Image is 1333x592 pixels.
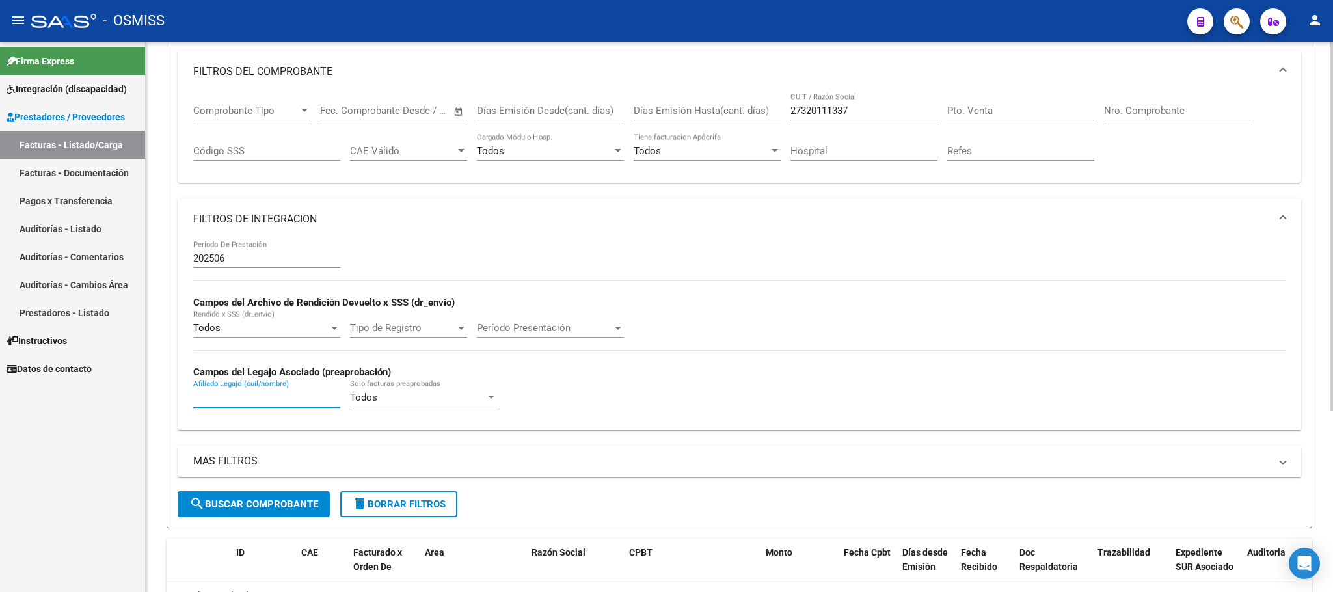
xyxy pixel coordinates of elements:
span: Todos [350,392,377,403]
span: Expediente SUR Asociado [1176,547,1233,572]
span: Prestadores / Proveedores [7,110,125,124]
span: Todos [477,145,504,157]
span: Firma Express [7,54,74,68]
span: Area [425,547,444,558]
mat-panel-title: FILTROS DEL COMPROBANTE [193,64,1270,79]
span: Razón Social [532,547,586,558]
span: Datos de contacto [7,362,92,376]
div: FILTROS DEL COMPROBANTE [178,92,1301,183]
mat-expansion-panel-header: FILTROS DEL COMPROBANTE [178,51,1301,92]
span: Tipo de Registro [350,322,455,334]
span: Doc Respaldatoria [1019,547,1078,572]
mat-icon: person [1307,12,1323,28]
strong: Campos del Archivo de Rendición Devuelto x SSS (dr_envio) [193,297,455,308]
mat-icon: menu [10,12,26,28]
mat-expansion-panel-header: FILTROS DE INTEGRACION [178,198,1301,240]
mat-expansion-panel-header: MAS FILTROS [178,446,1301,477]
span: Fecha Cpbt [844,547,891,558]
mat-icon: search [189,496,205,511]
span: Borrar Filtros [352,498,446,510]
span: Todos [634,145,661,157]
span: Facturado x Orden De [353,547,402,572]
span: Auditoria [1247,547,1286,558]
span: Fecha Recibido [961,547,997,572]
span: Todos [193,322,221,334]
input: Start date [320,105,362,116]
span: Monto [766,547,792,558]
span: Instructivos [7,334,67,348]
span: Días desde Emisión [902,547,948,572]
mat-panel-title: FILTROS DE INTEGRACION [193,212,1270,226]
span: Integración (discapacidad) [7,82,127,96]
mat-panel-title: MAS FILTROS [193,454,1270,468]
input: End date [374,105,437,116]
button: Open calendar [451,104,466,119]
mat-icon: delete [352,496,368,511]
strong: Campos del Legajo Asociado (preaprobación) [193,366,391,378]
button: Buscar Comprobante [178,491,330,517]
span: ID [236,547,245,558]
span: Trazabilidad [1097,547,1150,558]
span: Comprobante Tipo [193,105,299,116]
span: Período Presentación [477,322,612,334]
span: CPBT [629,547,653,558]
div: Open Intercom Messenger [1289,548,1320,579]
span: - OSMISS [103,7,165,35]
span: Buscar Comprobante [189,498,318,510]
span: CAE [301,547,318,558]
div: FILTROS DE INTEGRACION [178,240,1301,429]
button: Borrar Filtros [340,491,457,517]
span: CAE Válido [350,145,455,157]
